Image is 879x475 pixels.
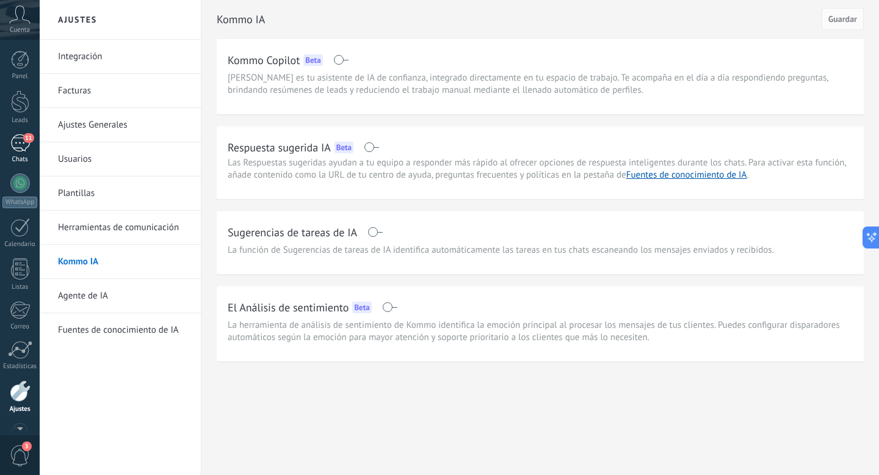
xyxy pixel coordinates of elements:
li: Facturas [40,74,201,108]
li: Agente de IA [40,279,201,313]
div: Beta [303,54,322,66]
h2: El Análisis de sentimiento [228,300,349,315]
div: Listas [2,283,38,291]
div: Chats [2,156,38,164]
span: Cuenta [10,26,30,34]
span: 3 [22,441,32,451]
div: Leads [2,117,38,125]
h2: Kommo Copilot [228,53,300,68]
li: Fuentes de conocimiento de IA [40,313,201,347]
a: Herramientas de comunicación [58,211,189,245]
div: Beta [352,302,371,313]
span: La función de Sugerencias de tareas de IA identifica automáticamente las tareas en tus chats esca... [228,244,774,256]
span: La herramienta de análisis de sentimiento de Kommo identifica la emoción principal al procesar lo... [228,319,853,344]
h2: Kommo IA [217,7,822,32]
li: Ajustes Generales [40,108,201,142]
div: Correo [2,323,38,331]
a: Fuentes de conocimiento de IA [626,169,747,181]
a: Plantillas [58,176,189,211]
div: WhatsApp [2,197,37,208]
div: Ajustes [2,405,38,413]
a: Agente de IA [58,279,189,313]
h2: Sugerencias de tareas de IA [228,225,357,240]
a: Integración [58,40,189,74]
li: Usuarios [40,142,201,176]
li: Herramientas de comunicación [40,211,201,245]
li: Integración [40,40,201,74]
a: Kommo IA [58,245,189,279]
button: Guardar [822,8,864,30]
h2: Respuesta sugerida IA [228,140,331,155]
span: [PERSON_NAME] es tu asistente de IA de confianza, integrado directamente en tu espacio de trabajo... [228,72,853,96]
a: Usuarios [58,142,189,176]
li: Kommo IA [40,245,201,279]
a: Fuentes de conocimiento de IA [58,313,189,347]
span: 11 [23,133,34,143]
div: Calendario [2,241,38,248]
span: Las Respuestas sugeridas ayudan a tu equipo a responder más rápido al ofrecer opciones de respues... [228,157,846,181]
div: Estadísticas [2,363,38,371]
li: Plantillas [40,176,201,211]
div: Panel [2,73,38,81]
span: Guardar [828,15,857,23]
a: Facturas [58,74,189,108]
a: Ajustes Generales [58,108,189,142]
div: Beta [335,142,353,153]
